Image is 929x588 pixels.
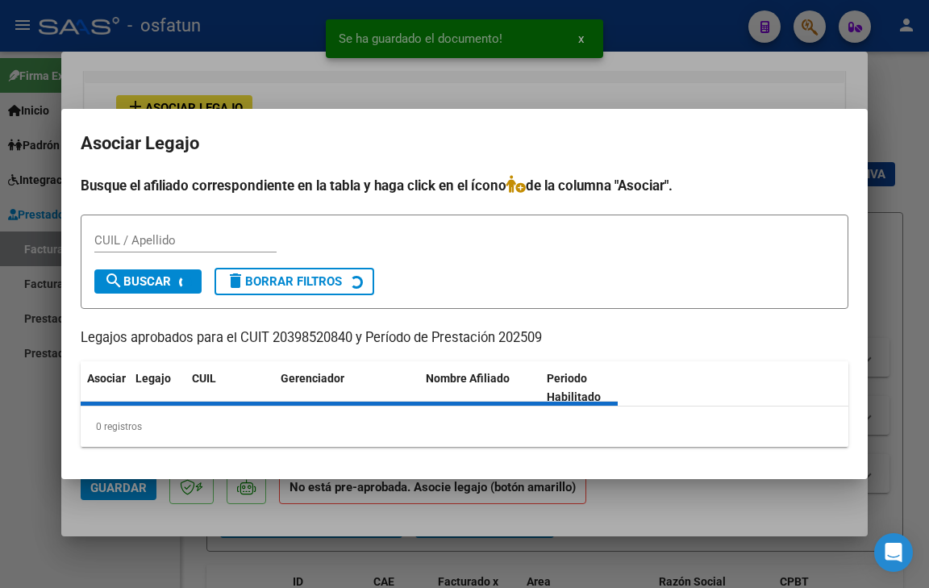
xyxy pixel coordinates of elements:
[81,175,848,196] h4: Busque el afiliado correspondiente en la tabla y haga click en el ícono de la columna "Asociar".
[274,361,419,415] datatable-header-cell: Gerenciador
[215,268,374,295] button: Borrar Filtros
[192,372,216,385] span: CUIL
[104,271,123,290] mat-icon: search
[104,274,171,289] span: Buscar
[419,361,540,415] datatable-header-cell: Nombre Afiliado
[87,372,126,385] span: Asociar
[81,361,129,415] datatable-header-cell: Asociar
[81,128,848,159] h2: Asociar Legajo
[135,372,171,385] span: Legajo
[226,271,245,290] mat-icon: delete
[129,361,185,415] datatable-header-cell: Legajo
[874,533,913,572] div: Open Intercom Messenger
[81,407,848,447] div: 0 registros
[226,274,342,289] span: Borrar Filtros
[540,361,649,415] datatable-header-cell: Periodo Habilitado
[281,372,344,385] span: Gerenciador
[185,361,274,415] datatable-header-cell: CUIL
[426,372,510,385] span: Nombre Afiliado
[94,269,202,294] button: Buscar
[81,328,848,348] p: Legajos aprobados para el CUIT 20398520840 y Período de Prestación 202509
[547,372,601,403] span: Periodo Habilitado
